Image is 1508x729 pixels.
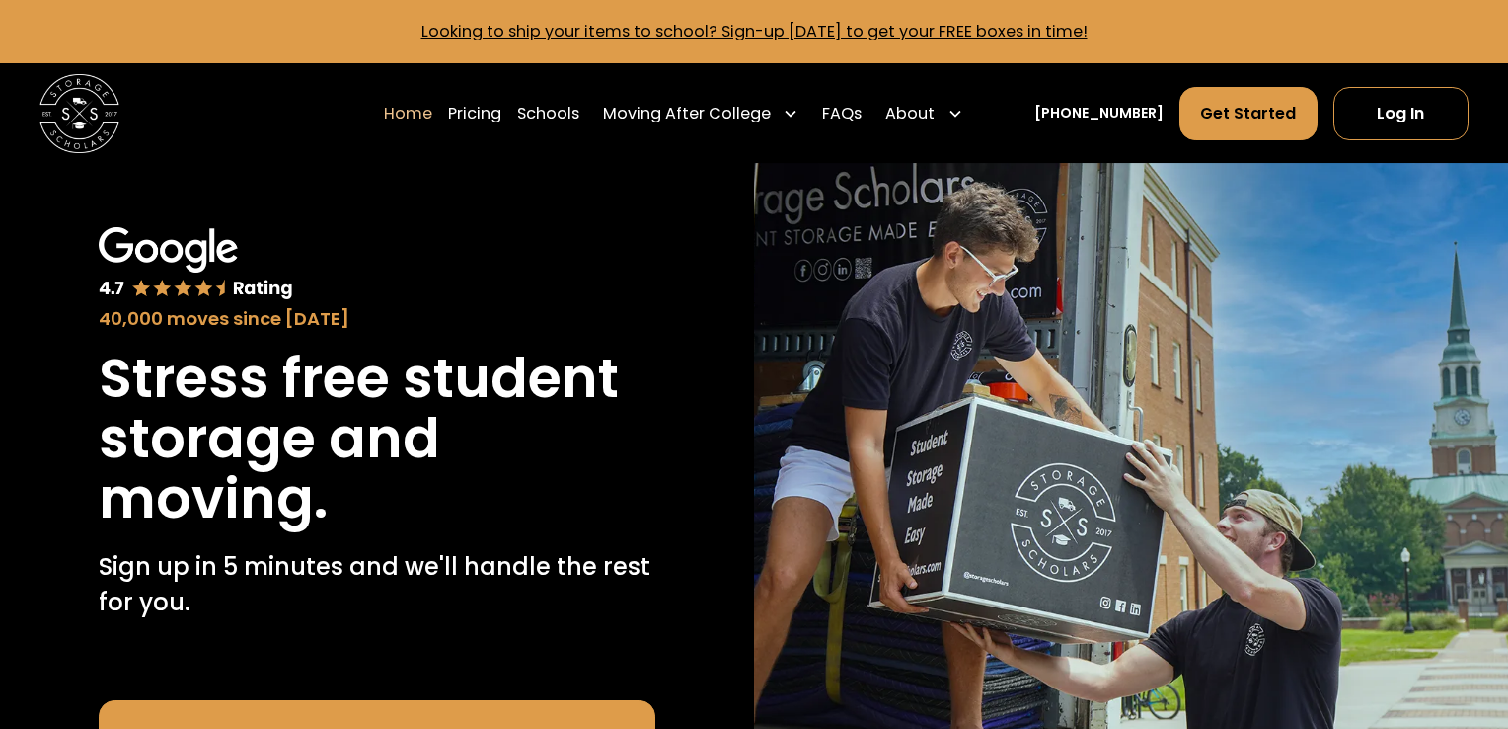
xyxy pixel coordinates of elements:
[1333,87,1469,140] a: Log In
[517,86,579,141] a: Schools
[448,86,501,141] a: Pricing
[421,20,1088,42] a: Looking to ship your items to school? Sign-up [DATE] to get your FREE boxes in time!
[384,86,432,141] a: Home
[39,74,119,154] img: Storage Scholars main logo
[1034,103,1164,123] a: [PHONE_NUMBER]
[822,86,862,141] a: FAQs
[1179,87,1317,140] a: Get Started
[99,305,655,332] div: 40,000 moves since [DATE]
[99,227,293,302] img: Google 4.7 star rating
[99,349,655,529] h1: Stress free student storage and moving.
[603,102,771,125] div: Moving After College
[99,549,655,621] p: Sign up in 5 minutes and we'll handle the rest for you.
[885,102,935,125] div: About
